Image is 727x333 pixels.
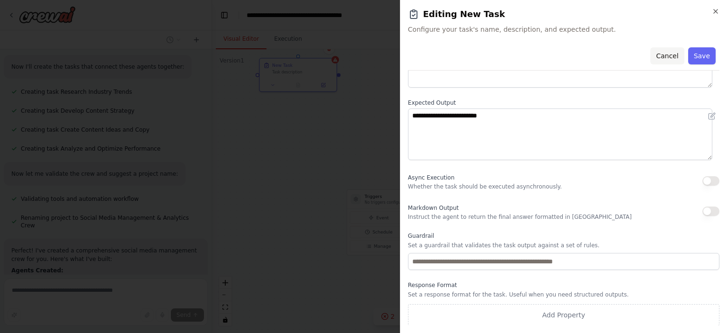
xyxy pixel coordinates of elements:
[688,47,716,64] button: Save
[408,242,719,249] p: Set a guardrail that validates the task output against a set of rules.
[408,232,719,240] label: Guardrail
[408,213,632,221] p: Instruct the agent to return the final answer formatted in [GEOGRAPHIC_DATA]
[650,47,684,64] button: Cancel
[408,8,719,21] h2: Editing New Task
[408,99,719,107] label: Expected Output
[408,304,719,326] button: Add Property
[408,291,719,298] p: Set a response format for the task. Useful when you need structured outputs.
[408,183,562,190] p: Whether the task should be executed asynchronously.
[706,110,718,122] button: Open in editor
[408,281,719,289] label: Response Format
[408,205,459,211] span: Markdown Output
[408,25,719,34] span: Configure your task's name, description, and expected output.
[408,174,454,181] span: Async Execution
